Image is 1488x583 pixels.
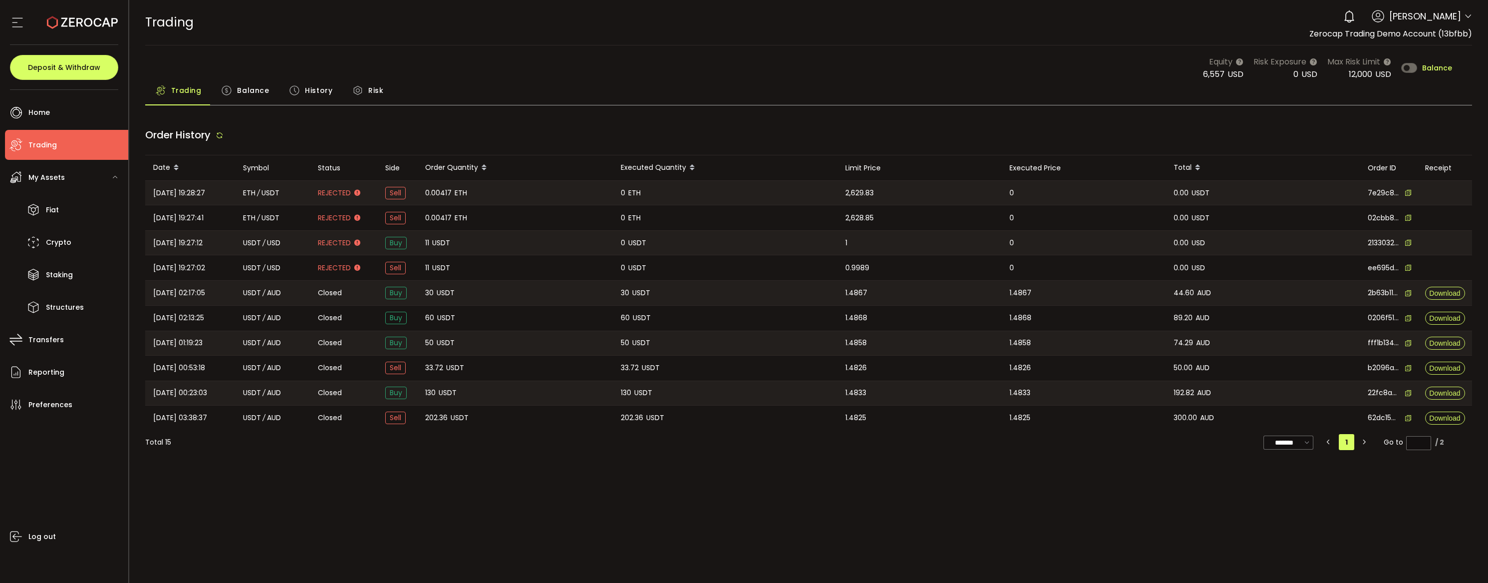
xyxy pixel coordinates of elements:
[145,128,211,142] span: Order History
[632,287,650,299] span: USDT
[1360,162,1417,174] div: Order ID
[237,80,269,100] span: Balance
[646,412,664,424] span: USDT
[318,213,351,223] span: Rejected
[1435,437,1444,448] div: / 2
[1197,387,1211,399] span: AUD
[621,237,625,249] span: 0
[1417,162,1472,174] div: Receipt
[46,235,71,250] span: Crypto
[171,80,202,100] span: Trading
[257,212,260,224] em: /
[1009,387,1030,399] span: 1.4833
[1327,55,1380,68] span: Max Risk Limit
[845,212,874,224] span: 2,628.85
[385,287,407,299] span: Buy
[385,187,406,199] span: Sell
[432,262,450,274] span: USDT
[243,287,261,299] span: USDT
[318,413,342,423] span: Closed
[28,398,72,412] span: Preferences
[1174,362,1193,374] span: 50.00
[385,337,407,349] span: Buy
[1009,237,1014,249] span: 0
[845,262,869,274] span: 0.9989
[145,437,171,448] div: Total 15
[621,312,630,324] span: 60
[845,387,866,399] span: 1.4833
[451,412,469,424] span: USDT
[425,412,448,424] span: 202.36
[1349,68,1372,80] span: 12,000
[28,333,64,347] span: Transfers
[1425,337,1465,350] button: Download
[28,365,64,380] span: Reporting
[425,187,452,199] span: 0.00417
[628,212,641,224] span: ETH
[1429,315,1460,322] span: Download
[425,362,443,374] span: 33.72
[425,312,434,324] span: 60
[845,412,866,424] span: 1.4825
[455,187,467,199] span: ETH
[1196,337,1210,349] span: AUD
[1253,55,1306,68] span: Risk Exposure
[28,530,56,544] span: Log out
[243,412,261,424] span: USDT
[437,312,455,324] span: USDT
[1425,387,1465,400] button: Download
[318,188,351,198] span: Rejected
[439,387,457,399] span: USDT
[455,212,467,224] span: ETH
[153,287,205,299] span: [DATE] 02:17:05
[1174,412,1197,424] span: 300.00
[1339,434,1354,450] li: 1
[243,212,255,224] span: ETH
[145,159,235,176] div: Date
[153,187,205,199] span: [DATE] 19:28:27
[634,387,652,399] span: USDT
[1174,337,1193,349] span: 74.29
[1196,362,1210,374] span: AUD
[1192,262,1205,274] span: USD
[257,187,260,199] em: /
[425,387,436,399] span: 130
[385,362,406,374] span: Sell
[1009,287,1031,299] span: 1.4867
[633,312,651,324] span: USDT
[262,362,265,374] em: /
[1009,262,1014,274] span: 0
[243,187,255,199] span: ETH
[845,187,874,199] span: 2,629.83
[1301,68,1317,80] span: USD
[1368,213,1400,223] span: 02cbb8c4-ce10-4002-a88e-d3646ba8be64
[385,262,406,274] span: Sell
[243,337,261,349] span: USDT
[1375,68,1391,80] span: USD
[1425,312,1465,325] button: Download
[1174,262,1189,274] span: 0.00
[621,187,625,199] span: 0
[1203,68,1225,80] span: 6,557
[267,262,280,274] span: USD
[1384,435,1431,449] span: Go to
[1422,64,1452,71] span: Balance
[845,287,867,299] span: 1.4867
[1429,415,1460,422] span: Download
[262,312,265,324] em: /
[310,162,377,174] div: Status
[437,287,455,299] span: USDT
[46,300,84,315] span: Structures
[1009,212,1014,224] span: 0
[28,170,65,185] span: My Assets
[243,262,261,274] span: USDT
[28,64,100,71] span: Deposit & Withdraw
[1309,28,1472,39] span: Zerocap Trading Demo Account (13bfbb)
[267,337,281,349] span: AUD
[1429,340,1460,347] span: Download
[1174,212,1189,224] span: 0.00
[153,362,205,374] span: [DATE] 00:53:18
[1174,387,1194,399] span: 192.82
[153,237,203,249] span: [DATE] 19:27:12
[153,212,204,224] span: [DATE] 19:27:41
